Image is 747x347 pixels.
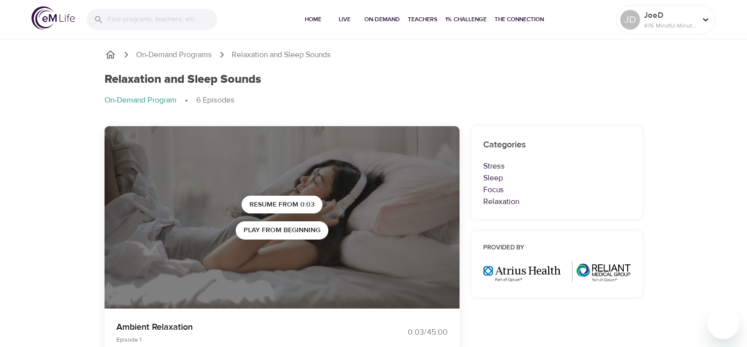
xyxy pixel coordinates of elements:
p: Stress [483,160,631,172]
nav: breadcrumb [105,95,643,106]
span: Home [301,14,325,25]
span: Play from beginning [244,224,320,237]
span: 1% Challenge [445,14,487,25]
a: On-Demand Programs [136,49,212,61]
h1: Relaxation and Sleep Sounds [105,72,261,87]
p: Ambient Relaxation [116,320,362,334]
input: Find programs, teachers, etc... [107,9,217,30]
p: Sleep [483,172,631,184]
h6: Categories [483,138,631,152]
span: On-Demand [364,14,400,25]
p: Focus [483,184,631,196]
p: Relaxation and Sleep Sounds [232,49,331,61]
nav: breadcrumb [105,49,643,61]
div: 0:03 / 45:00 [374,327,448,338]
iframe: Button to launch messaging window [708,308,739,339]
span: Live [333,14,356,25]
span: The Connection [495,14,544,25]
p: Relaxation [483,196,631,208]
p: 476 Mindful Minutes [644,21,696,30]
p: Episode 1 [116,335,362,344]
h6: Provided by [483,243,631,253]
p: On-Demand Program [105,95,177,106]
button: Play from beginning [236,221,328,240]
span: Teachers [408,14,437,25]
div: JD [620,10,640,30]
p: 6 Episodes [196,95,235,106]
span: Resume from 0:03 [249,199,315,211]
button: Resume from 0:03 [242,196,322,214]
img: logo [32,6,75,30]
p: JoeD [644,9,696,21]
img: Optum%20MA_AtriusReliant.png [483,261,631,282]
